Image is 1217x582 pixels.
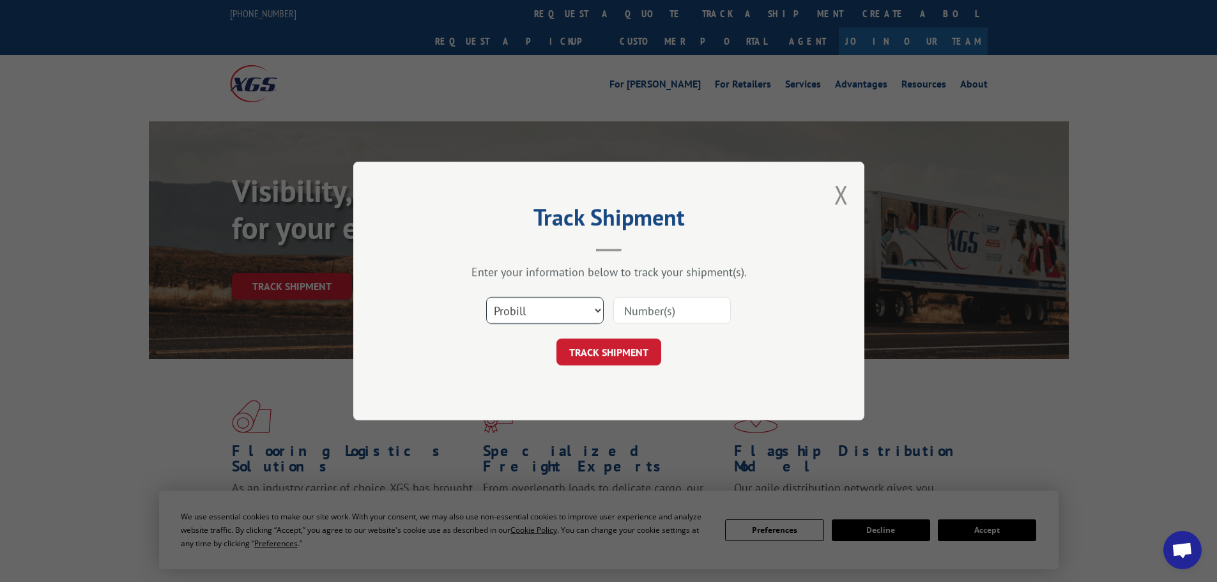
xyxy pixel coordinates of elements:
[417,264,800,279] div: Enter your information below to track your shipment(s).
[834,178,848,211] button: Close modal
[613,297,731,324] input: Number(s)
[417,208,800,233] h2: Track Shipment
[1163,531,1202,569] div: Open chat
[556,339,661,365] button: TRACK SHIPMENT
